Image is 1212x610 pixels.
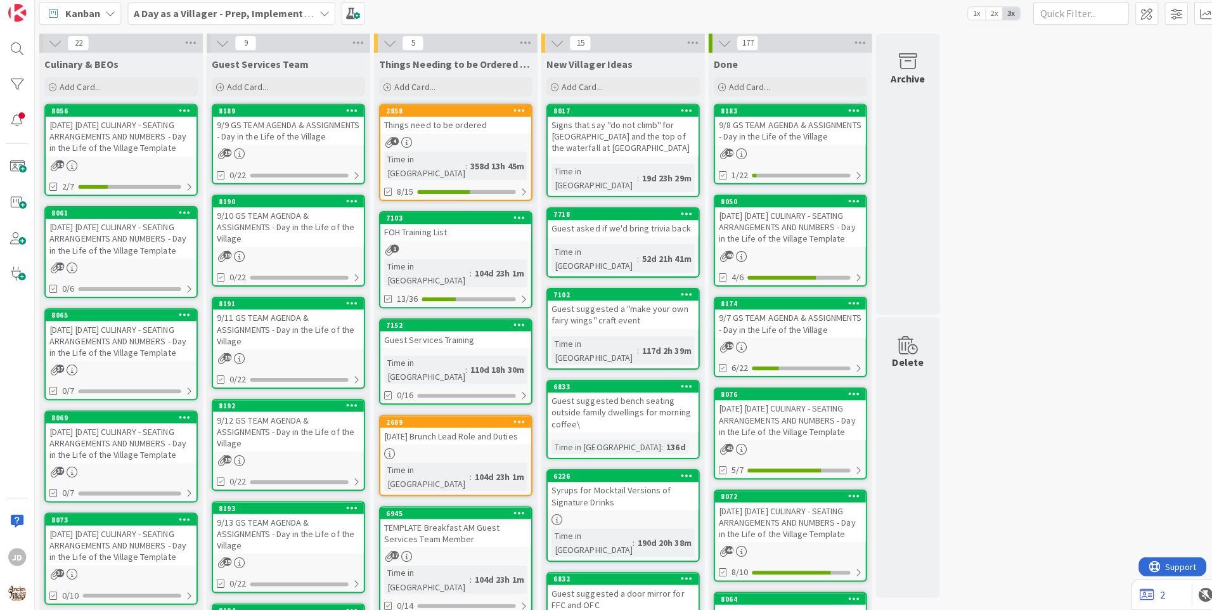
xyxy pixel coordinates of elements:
div: 7718 [544,212,693,223]
div: 81749/7 GS TEAM AGENDA & ASSIGNMENTS - Day in the Life of the Village [710,301,860,340]
div: 7718 [550,213,693,222]
span: 22 [67,40,89,55]
div: 110d 18h 30m [464,365,524,379]
span: : [633,174,635,188]
div: 6945TEMPLATE Breakfast AM Guest Services Team Member [378,509,527,548]
div: 8065 [46,312,195,323]
div: Time in [GEOGRAPHIC_DATA] [382,155,462,183]
div: TEMPLATE Breakfast AM Guest Services Team Member [378,520,527,548]
a: 6226Syrups for Mocktail Versions of Signature DrinksTime in [GEOGRAPHIC_DATA]:190d 20h 38m [543,470,695,562]
div: 8192 [212,402,361,413]
span: 2x [978,11,995,24]
div: [DATE] [DATE] CULINARY - SEATING ARRANGEMENTS AND NUMBERS - Day in the Life of the Village Template [46,222,195,261]
div: 7152 [384,323,527,332]
span: 37 [388,552,396,560]
span: Add Card... [558,85,598,96]
div: 6833 [544,383,693,394]
div: [DATE] [DATE] CULINARY - SEATING ARRANGEMENTS AND NUMBERS - Day in the Life of the Village Template [46,526,195,566]
div: 104d 23h 1m [468,573,524,587]
div: 6833Guest suggested bench seating outside family dwellings for morning coffee\ [544,383,693,434]
span: : [467,269,468,283]
a: 7718Guest asked if we'd bring trivia backTime in [GEOGRAPHIC_DATA]:52d 21h 41m [543,211,695,280]
div: 8056 [51,110,195,119]
span: 19 [720,344,728,352]
div: 9/9 GS TEAM AGENDA & ASSIGNMENTS - Day in the Life of the Village [212,120,361,148]
div: 190d 20h 38m [630,536,690,550]
div: 8065[DATE] [DATE] CULINARY - SEATING ARRANGEMENTS AND NUMBERS - Day in the Life of the Village Te... [46,312,195,363]
span: 19 [222,254,230,262]
div: 8017 [544,109,693,120]
div: 8061 [51,212,195,221]
span: 0/22 [228,375,245,388]
a: 2 [1131,587,1156,602]
div: 2858Things need to be ordered [378,109,527,137]
div: Time in [GEOGRAPHIC_DATA] [548,441,657,455]
span: 6/22 [726,363,743,377]
span: 0/7 [62,386,74,399]
div: 8069 [46,413,195,425]
div: 8174 [716,302,860,311]
div: 2689[DATE] Brunch Lead Role and Duties [378,418,527,446]
div: 136d [659,441,684,455]
div: 8061 [46,211,195,222]
div: 7102 [550,293,693,302]
span: 2/7 [62,183,74,197]
span: 9 [233,40,255,55]
div: [DATE] [DATE] CULINARY - SEATING ARRANGEMENTS AND NUMBERS - Day in the Life of the Village Template [46,120,195,160]
div: 8183 [716,110,860,119]
div: 7152 [378,322,527,334]
div: 8061[DATE] [DATE] CULINARY - SEATING ARRANGEMENTS AND NUMBERS - Day in the Life of the Village Te... [46,211,195,261]
div: 8189 [217,110,361,119]
span: 19 [222,558,230,566]
div: 8064 [716,595,860,604]
div: Things need to be ordered [378,120,527,137]
div: 6945 [378,509,527,520]
div: 7103 [378,216,527,227]
div: 7152Guest Services Training [378,322,527,350]
div: Time in [GEOGRAPHIC_DATA] [382,358,462,386]
span: 1/22 [726,172,743,185]
span: 0/22 [228,273,245,287]
span: 0/7 [62,488,74,501]
div: 8064 [710,594,860,605]
div: 8190 [217,200,361,209]
a: 81909/10 GS TEAM AGENDA & ASSIGNMENTS - Day in the Life of the Village0/22 [210,198,363,289]
span: 39 [56,265,64,273]
span: Culinary & BEOs [44,62,118,75]
span: Support [27,2,58,17]
div: 2689 [384,419,527,428]
div: 104d 23h 1m [468,269,524,283]
a: 8065[DATE] [DATE] CULINARY - SEATING ARRANGEMENTS AND NUMBERS - Day in the Life of the Village Te... [44,311,197,402]
a: 8073[DATE] [DATE] CULINARY - SEATING ARRANGEMENTS AND NUMBERS - Day in the Life of the Village Te... [44,514,197,605]
div: 9/10 GS TEAM AGENDA & ASSIGNMENTS - Day in the Life of the Village [212,211,361,250]
span: 15 [565,40,587,55]
span: 40 [720,254,728,262]
div: Delete [886,356,917,372]
div: 8017Signs that say "do not climb" for [GEOGRAPHIC_DATA] and the top of the waterfall at [GEOGRAPH... [544,109,693,160]
div: Archive [885,75,919,90]
a: 2689[DATE] Brunch Lead Role and DutiesTime in [GEOGRAPHIC_DATA]:104d 23h 1m [377,417,529,497]
a: 7102Guest suggested a "make your own fairy wings" craft eventTime in [GEOGRAPHIC_DATA]:117d 2h 39m [543,290,695,372]
div: 81919/11 GS TEAM AGENDA & ASSIGNMENTS - Day in the Life of the Village [212,301,361,351]
div: 8050 [710,199,860,211]
span: New Villager Ideas [543,62,628,75]
div: [DATE] [DATE] CULINARY - SEATING ARRANGEMENTS AND NUMBERS - Day in the Life of the Village Template [710,402,860,441]
div: 8069[DATE] [DATE] CULINARY - SEATING ARRANGEMENTS AND NUMBERS - Day in the Life of the Village Te... [46,413,195,464]
div: FOH Training List [378,227,527,243]
div: 6226Syrups for Mocktail Versions of Signature Drinks [544,472,693,511]
a: 8056[DATE] [DATE] CULINARY - SEATING ARRANGEMENTS AND NUMBERS - Day in the Life of the Village Te... [44,108,197,199]
div: 8056 [46,109,195,120]
span: : [467,573,468,587]
span: Add Card... [226,85,266,96]
span: 39 [56,164,64,172]
a: 8072[DATE] [DATE] CULINARY - SEATING ARRANGEMENTS AND NUMBERS - Day in the Life of the Village Te... [709,491,861,582]
div: 6832 [550,575,693,584]
span: : [657,441,659,455]
a: 81899/9 GS TEAM AGENDA & ASSIGNMENTS - Day in the Life of the Village0/22 [210,108,363,188]
div: 81929/12 GS TEAM AGENDA & ASSIGNMENTS - Day in the Life of the Village [212,402,361,453]
div: Guest suggested bench seating outside family dwellings for morning coffee\ [544,394,693,434]
span: 37 [56,569,64,578]
span: 19 [222,152,230,160]
div: 81899/9 GS TEAM AGENDA & ASSIGNMENTS - Day in the Life of the Village [212,109,361,148]
div: 9/7 GS TEAM AGENDA & ASSIGNMENTS - Day in the Life of the Village [710,312,860,340]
